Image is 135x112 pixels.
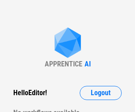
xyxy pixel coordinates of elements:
button: Logout [80,86,122,100]
div: Hello Editor ! [13,86,47,100]
span: Logout [91,89,111,97]
img: Apprentice AI [50,27,85,60]
div: APPRENTICE [45,60,82,68]
div: AI [85,60,91,68]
